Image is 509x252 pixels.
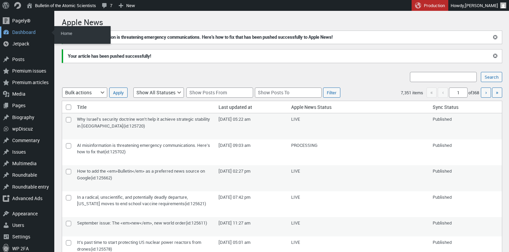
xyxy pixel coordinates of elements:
input: Show Posts To [255,88,322,98]
span: (id:125578) [91,246,112,252]
th: Last updated at [215,101,288,114]
span: (id:125621) [185,200,206,207]
td: Published [429,191,502,217]
span: (id:125662) [91,175,112,181]
td: How to add the <em>Bulletin</em> as a preferred news source on Google [74,165,215,191]
button: Dismiss this notice. [489,31,502,44]
th: Sync Status [429,101,502,114]
td: Published [429,165,502,191]
span: of [468,90,480,96]
span: ‹ [438,88,448,98]
input: Show Posts From [186,88,253,98]
td: LIVE [288,165,429,191]
a: Next page [481,88,491,98]
input: Apply [109,88,128,98]
td: LIVE [288,113,429,139]
td: Published [429,113,502,139]
td: In a radical, unscientific, and potentially deadly departure, [US_STATE] moves to end school vacc... [74,191,215,217]
td: LIVE [288,217,429,236]
td: Published [429,139,502,166]
th: Title [74,101,215,114]
input: Search [481,72,502,82]
span: « [427,88,437,98]
span: 368 [472,90,479,96]
input: Filter [323,88,340,98]
td: [DATE] 05:22 am [215,113,288,139]
th: Apple News Status [288,101,429,114]
span: (id:125611) [186,220,207,226]
td: [DATE] 11:27 am [215,217,288,236]
td: [DATE] 09:03 am [215,139,288,166]
td: [DATE] 02:27 pm [215,165,288,191]
td: [DATE] 07:42 pm [215,191,288,217]
td: Why Israel's security doctrine won't help it achieve strategic stability in [GEOGRAPHIC_DATA] [74,113,215,139]
span: (id:125702) [104,149,126,155]
a: Last page [492,88,502,98]
td: PROCESSING [288,139,429,166]
span: (id:125720) [124,123,145,129]
span: [PERSON_NAME] [465,2,498,8]
button: Dismiss this notice. [489,50,502,62]
strong: Article AI misinformation is threatening emergency communications. Here’s how to fix that has bee... [68,34,333,40]
td: LIVE [288,191,429,217]
strong: Your article has been pushed successfully! [68,53,151,59]
span: › [485,89,487,96]
td: AI misinformation is threatening emergency communications. Here’s how to fix that [74,139,215,166]
span: » [496,89,498,96]
span: 7,351 items [401,90,423,96]
td: Published [429,217,502,236]
h1: Apple News [62,14,502,29]
td: September issue: The <em>new</em>, new world order [74,217,215,236]
a: Home [56,28,110,38]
